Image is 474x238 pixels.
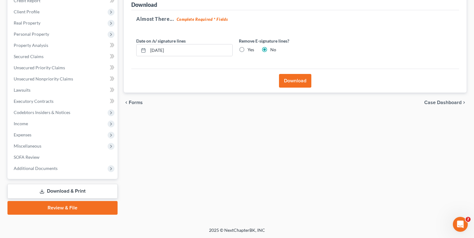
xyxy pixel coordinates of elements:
[9,96,118,107] a: Executory Contracts
[136,38,186,44] label: Date on /s/ signature lines
[424,100,462,105] span: Case Dashboard
[239,38,335,44] label: Remove E-signature lines?
[9,85,118,96] a: Lawsuits
[270,47,276,53] label: No
[279,74,311,88] button: Download
[14,43,48,48] span: Property Analysis
[14,166,58,171] span: Additional Documents
[14,110,70,115] span: Codebtors Insiders & Notices
[14,154,39,160] span: SOFA Review
[9,152,118,163] a: SOFA Review
[14,87,30,93] span: Lawsuits
[124,100,151,105] button: chevron_left Forms
[131,1,157,8] div: Download
[129,100,143,105] span: Forms
[124,100,129,105] i: chevron_left
[14,31,49,37] span: Personal Property
[466,217,471,222] span: 2
[14,54,44,59] span: Secured Claims
[9,40,118,51] a: Property Analysis
[9,62,118,73] a: Unsecured Priority Claims
[14,143,41,149] span: Miscellaneous
[462,100,467,105] i: chevron_right
[148,44,232,56] input: MM/DD/YYYY
[453,217,468,232] iframe: Intercom live chat
[9,73,118,85] a: Unsecured Nonpriority Claims
[7,184,118,199] a: Download & Print
[14,121,28,126] span: Income
[9,51,118,62] a: Secured Claims
[14,98,53,104] span: Executory Contracts
[177,17,228,22] strong: Complete Required * Fields
[424,100,467,105] a: Case Dashboard chevron_right
[14,65,65,70] span: Unsecured Priority Claims
[14,132,31,137] span: Expenses
[136,15,454,23] h5: Almost There...
[7,201,118,215] a: Review & File
[14,76,73,81] span: Unsecured Nonpriority Claims
[248,47,254,53] label: Yes
[14,20,40,25] span: Real Property
[14,9,39,14] span: Client Profile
